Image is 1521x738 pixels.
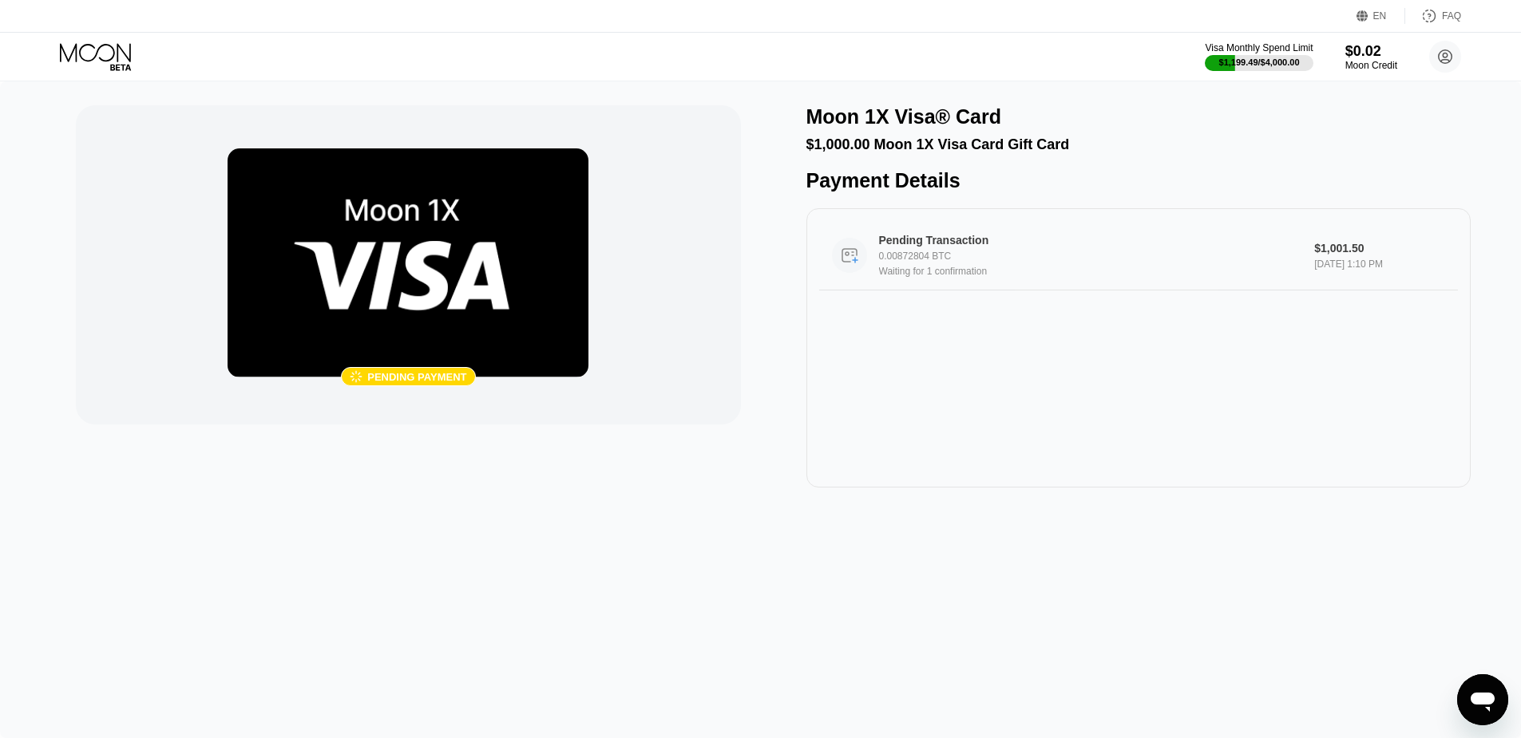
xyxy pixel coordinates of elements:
[806,105,1001,128] div: Moon 1X Visa® Card
[1219,57,1300,67] div: $1,199.49 / $4,000.00
[1314,242,1445,255] div: $1,001.50
[879,266,1302,277] div: Waiting for 1 confirmation
[1205,42,1313,53] div: Visa Monthly Spend Limit
[806,136,1471,153] div: $1,000.00 Moon 1X Visa Card Gift Card
[350,370,362,384] div: 
[1345,43,1397,60] div: $0.02
[819,221,1458,290] div: Pending Transaction0.00872804 BTCWaiting for 1 confirmation$1,001.50[DATE] 1:10 PM
[1373,10,1387,22] div: EN
[879,234,1273,247] div: Pending Transaction
[1357,8,1405,24] div: EN
[1442,10,1461,22] div: FAQ
[879,251,1302,262] div: 0.00872804 BTC
[367,371,466,383] div: Pending payment
[1457,674,1508,725] iframe: Button to launch messaging window
[806,169,1471,192] div: Payment Details
[1405,8,1461,24] div: FAQ
[1345,43,1397,71] div: $0.02Moon Credit
[1345,60,1397,71] div: Moon Credit
[1205,42,1313,71] div: Visa Monthly Spend Limit$1,199.49/$4,000.00
[1314,258,1445,270] div: [DATE] 1:10 PM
